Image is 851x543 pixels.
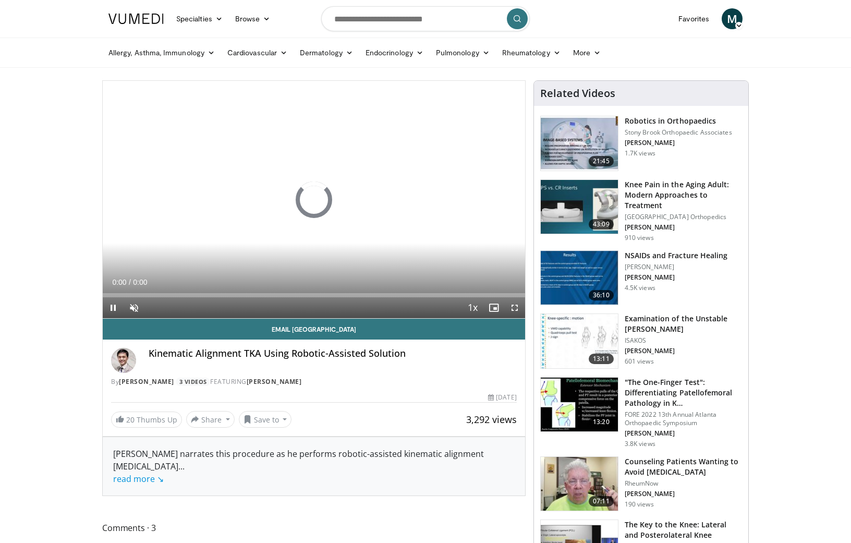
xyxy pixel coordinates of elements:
p: FORE 2022 13th Annual Atlanta Orthopaedic Symposium [625,411,742,427]
p: 601 views [625,357,654,366]
h4: Related Videos [540,87,615,100]
p: [PERSON_NAME] [625,429,742,438]
a: 21:45 Robotics in Orthopaedics Stony Brook Orthopaedic Associates [PERSON_NAME] 1.7K views [540,116,742,171]
h3: "The One-Finger Test": Differentiating Patellofemoral Pathology in K… [625,377,742,408]
p: [PERSON_NAME] [625,139,732,147]
img: c48d6de9-a9b7-4c46-9316-811a331946d8.150x105_q85_crop-smart_upscale.jpg [541,457,618,511]
img: a283b462-4ff3-479e-a57f-011898d902ce.150x105_q85_crop-smart_upscale.jpg [541,251,618,305]
img: b2e8eb1b-8afe-4f74-8e75-ae8e3cc2d30f.150x105_q85_crop-smart_upscale.jpg [541,314,618,368]
span: 21:45 [589,156,614,166]
a: Rheumatology [496,42,567,63]
p: [PERSON_NAME] [625,223,742,232]
a: Browse [229,8,277,29]
h3: Knee Pain in the Aging Adult: Modern Approaches to Treatment [625,179,742,211]
span: 0:00 [112,278,126,286]
a: 07:11 Counseling Patients Wanting to Avoid [MEDICAL_DATA] RheumNow [PERSON_NAME] 190 views [540,456,742,512]
h3: Counseling Patients Wanting to Avoid [MEDICAL_DATA] [625,456,742,477]
a: Pulmonology [430,42,496,63]
p: 3.8K views [625,440,655,448]
h3: NSAIDs and Fracture Healing [625,250,728,261]
p: [PERSON_NAME] [625,347,742,355]
p: 190 views [625,500,654,509]
span: 13:11 [589,354,614,364]
a: Dermatology [294,42,359,63]
a: M [722,8,743,29]
img: VuMedi Logo [108,14,164,24]
video-js: Video Player [103,81,525,319]
img: 3810c5c9-f5a1-417a-b065-6e9046ae86bb.150x105_q85_crop-smart_upscale.jpg [541,116,618,171]
p: Stony Brook Orthopaedic Associates [625,128,732,137]
span: 43:09 [589,219,614,230]
a: Favorites [672,8,715,29]
a: Specialties [170,8,229,29]
h3: Examination of the Unstable [PERSON_NAME] [625,313,742,334]
p: ISAKOS [625,336,742,345]
p: 1.7K views [625,149,655,158]
p: 910 views [625,234,654,242]
a: Email [GEOGRAPHIC_DATA] [103,319,525,340]
a: 13:11 Examination of the Unstable [PERSON_NAME] ISAKOS [PERSON_NAME] 601 views [540,313,742,369]
button: Enable picture-in-picture mode [483,297,504,318]
img: 3a37930d-bf97-44c2-9459-32dbe8019daa.150x105_q85_crop-smart_upscale.jpg [541,180,618,234]
span: ... [113,461,185,485]
span: 3,292 views [466,413,517,426]
a: More [567,42,607,63]
a: 3 Videos [176,378,210,387]
a: 13:20 "The One-Finger Test": Differentiating Patellofemoral Pathology in K… FORE 2022 13th Annual... [540,377,742,448]
p: 4.5K views [625,284,655,292]
button: Unmute [124,297,144,318]
div: Progress Bar [103,293,525,297]
a: [PERSON_NAME] [119,377,174,386]
div: [DATE] [488,393,516,402]
div: By FEATURING [111,377,517,387]
p: RheumNow [625,479,742,488]
button: Pause [103,297,124,318]
a: Endocrinology [359,42,430,63]
div: [PERSON_NAME] narrates this procedure as he performs robotic-assisted kinematic alignment [MEDICA... [113,448,515,485]
button: Playback Rate [463,297,483,318]
span: Comments 3 [102,521,526,535]
button: Fullscreen [504,297,525,318]
p: [PERSON_NAME] [625,490,742,498]
button: Share [186,411,235,428]
a: 43:09 Knee Pain in the Aging Adult: Modern Approaches to Treatment [GEOGRAPHIC_DATA] Orthopedics ... [540,179,742,242]
a: Allergy, Asthma, Immunology [102,42,221,63]
a: read more ↘ [113,473,164,485]
p: [GEOGRAPHIC_DATA] Orthopedics [625,213,742,221]
p: [PERSON_NAME] [625,263,728,271]
span: 0:00 [133,278,147,286]
span: / [129,278,131,286]
span: 07:11 [589,496,614,506]
img: Avatar [111,348,136,373]
input: Search topics, interventions [321,6,530,31]
span: 20 [126,415,135,425]
img: a82721ed-0b81-4015-bcd5-82b53a970861.150x105_q85_crop-smart_upscale.jpg [541,378,618,432]
a: 36:10 NSAIDs and Fracture Healing [PERSON_NAME] [PERSON_NAME] 4.5K views [540,250,742,306]
h3: Robotics in Orthopaedics [625,116,732,126]
h4: Kinematic Alignment TKA Using Robotic‐Assisted Solution [149,348,517,359]
a: 20 Thumbs Up [111,412,182,428]
a: Cardiovascular [221,42,294,63]
span: 13:20 [589,417,614,427]
span: 36:10 [589,290,614,300]
p: [PERSON_NAME] [625,273,728,282]
button: Save to [239,411,292,428]
a: [PERSON_NAME] [247,377,302,386]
